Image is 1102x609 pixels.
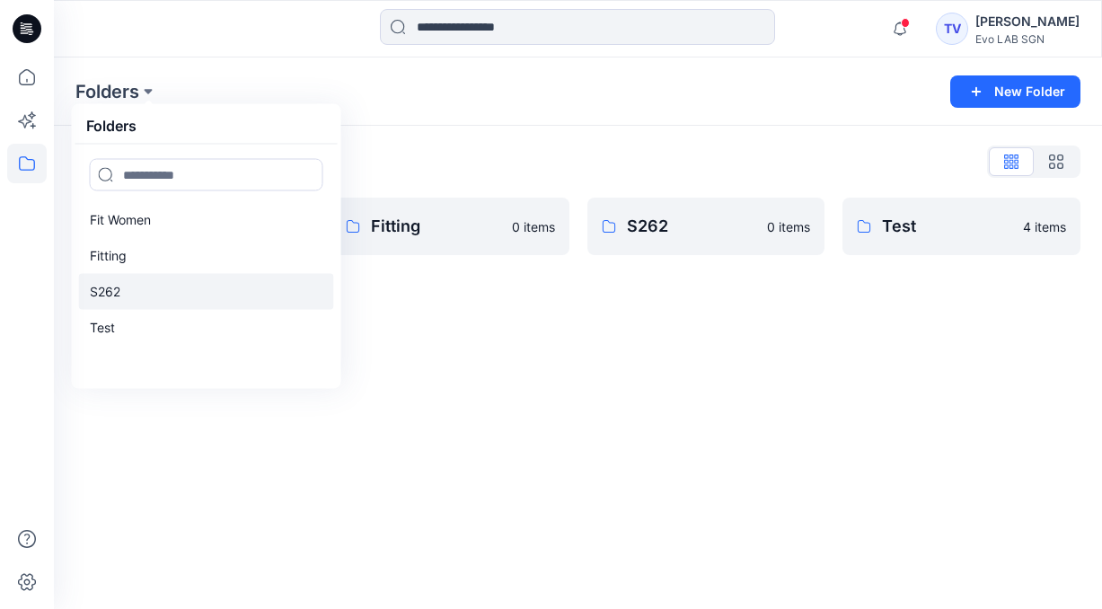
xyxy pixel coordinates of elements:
[90,317,115,339] p: Test
[975,11,1080,32] div: [PERSON_NAME]
[90,281,120,303] p: S262
[79,202,334,238] a: Fit Women
[842,198,1080,255] a: Test4 items
[331,198,569,255] a: Fitting0 items
[512,217,555,236] p: 0 items
[975,32,1080,46] div: Evo LAB SGN
[627,214,757,239] p: S262
[79,274,334,310] a: S262
[371,214,501,239] p: Fitting
[950,75,1080,108] button: New Folder
[90,209,151,231] p: Fit Women
[79,238,334,274] a: Fitting
[767,217,810,236] p: 0 items
[75,79,139,104] a: Folders
[936,13,968,45] div: TV
[587,198,825,255] a: S2620 items
[882,214,1012,239] p: Test
[90,245,127,267] p: Fitting
[1023,217,1066,236] p: 4 items
[79,310,334,346] a: Test
[75,108,147,144] h5: Folders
